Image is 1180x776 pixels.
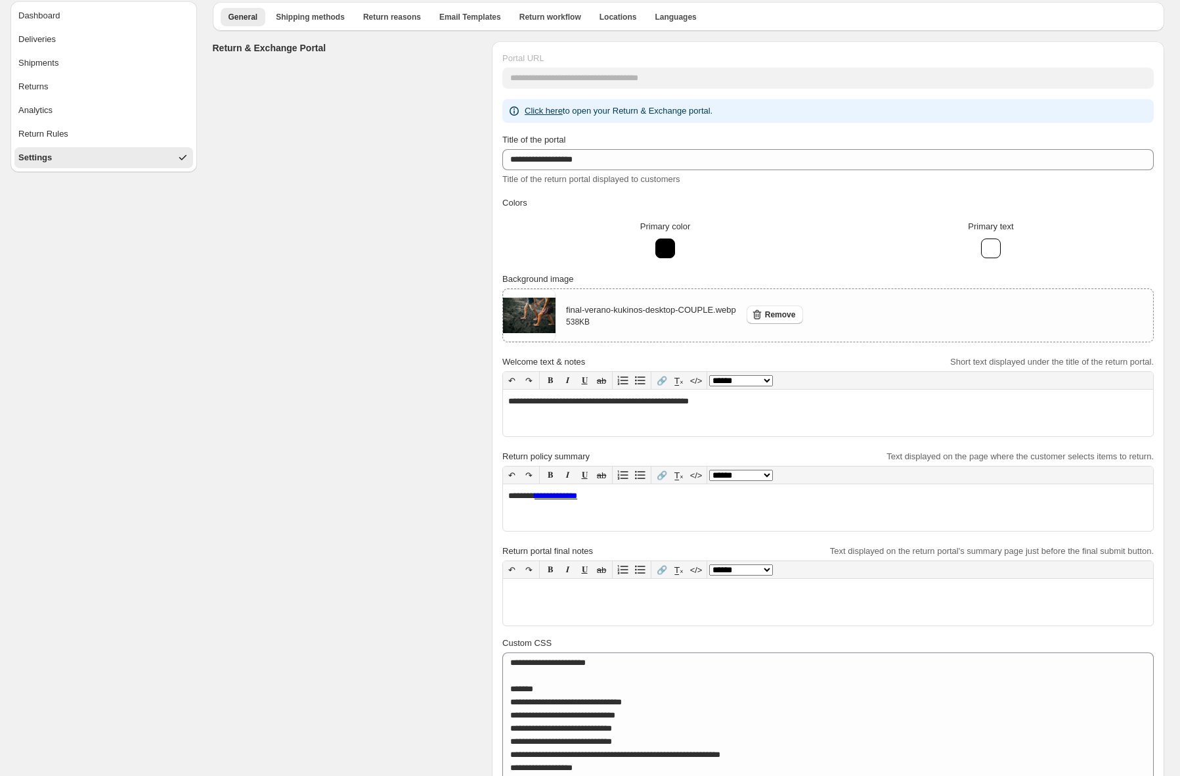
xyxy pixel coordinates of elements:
[542,467,559,484] button: 𝐁
[600,12,637,22] span: Locations
[653,561,670,578] button: 🔗
[14,100,193,121] button: Analytics
[14,124,193,145] button: Return Rules
[593,467,610,484] button: ab
[670,561,688,578] button: T̲ₓ
[653,372,670,389] button: 🔗
[582,564,588,574] span: 𝐔
[18,80,49,93] div: Returns
[542,561,559,578] button: 𝐁
[566,304,736,327] div: final-verano-kukinos-desktop-COUPLE.webp
[18,33,56,46] div: Deliveries
[597,565,606,575] s: ab
[576,467,593,484] button: 𝐔
[765,309,796,320] span: Remove
[18,9,60,22] div: Dashboard
[502,357,585,367] span: Welcome text & notes
[632,561,649,578] button: Bullet list
[670,467,688,484] button: T̲ₓ
[615,561,632,578] button: Numbered list
[615,467,632,484] button: Numbered list
[520,372,537,389] button: ↷
[670,372,688,389] button: T̲ₓ
[559,372,576,389] button: 𝑰
[615,372,632,389] button: Numbered list
[503,372,520,389] button: ↶
[593,561,610,578] button: ab
[950,357,1154,367] span: Short text displayed under the title of the return portal.
[14,5,193,26] button: Dashboard
[525,106,712,116] span: to open your Return & Exchange portal.
[688,372,705,389] button: </>
[520,467,537,484] button: ↷
[213,41,482,55] h3: Return & Exchange Portal
[502,135,565,145] span: Title of the portal
[830,546,1154,556] span: Text displayed on the return portal's summary page just before the final submit button.
[18,127,68,141] div: Return Rules
[14,53,193,74] button: Shipments
[502,546,593,556] span: Return portal final notes
[640,221,691,231] span: Primary color
[363,12,421,22] span: Return reasons
[747,306,804,324] button: Remove
[576,372,593,389] button: 𝐔
[559,561,576,578] button: 𝑰
[582,470,588,480] span: 𝐔
[503,467,520,484] button: ↶
[632,467,649,484] button: Bullet list
[502,53,544,63] span: Portal URL
[439,12,501,22] span: Email Templates
[688,561,705,578] button: </>
[582,375,588,385] span: 𝐔
[566,317,736,327] p: 538 KB
[886,451,1154,461] span: Text displayed on the page where the customer selects items to return.
[502,198,527,208] span: Colors
[576,561,593,578] button: 𝐔
[503,561,520,578] button: ↶
[559,467,576,484] button: 𝑰
[593,372,610,389] button: ab
[502,451,590,461] span: Return policy summary
[276,12,345,22] span: Shipping methods
[520,561,537,578] button: ↷
[229,12,258,22] span: General
[525,106,563,116] a: Click here
[653,467,670,484] button: 🔗
[18,57,58,70] div: Shipments
[688,467,705,484] button: </>
[14,76,193,97] button: Returns
[14,147,193,168] button: Settings
[519,12,581,22] span: Return workflow
[542,372,559,389] button: 𝐁
[632,372,649,389] button: Bullet list
[655,12,696,22] span: Languages
[18,151,52,164] div: Settings
[597,470,606,480] s: ab
[502,174,680,184] span: Title of the return portal displayed to customers
[18,104,53,117] div: Analytics
[968,221,1013,231] span: Primary text
[502,638,552,648] span: Custom CSS
[14,29,193,50] button: Deliveries
[502,274,573,284] span: Background image
[597,376,606,386] s: ab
